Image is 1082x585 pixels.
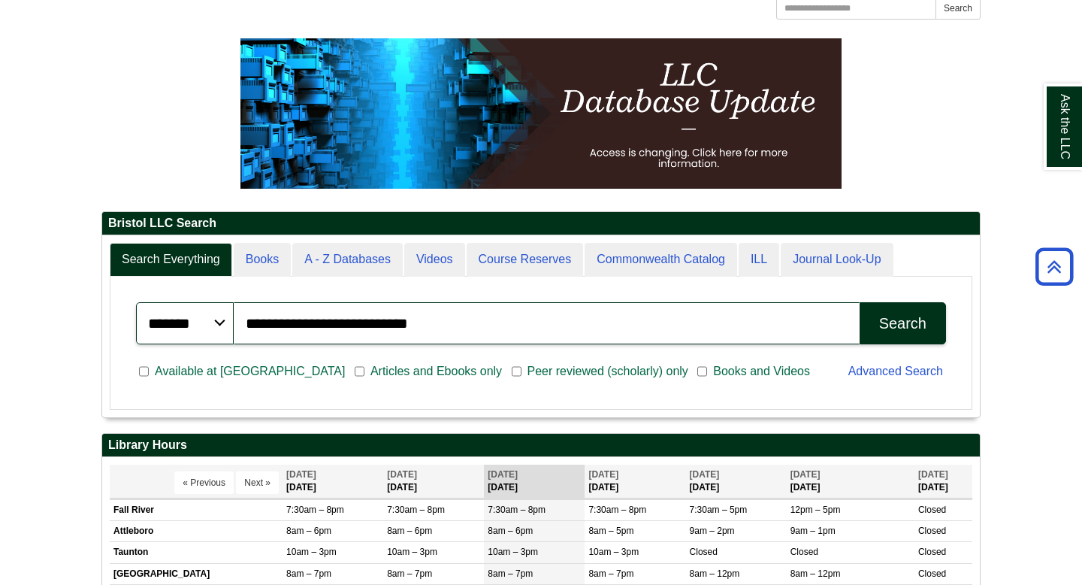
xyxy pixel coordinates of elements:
span: [DATE] [588,469,618,480]
span: 7:30am – 8pm [488,505,546,515]
span: 7:30am – 8pm [387,505,445,515]
span: 8am – 12pm [790,568,841,579]
span: 8am – 5pm [588,526,633,536]
a: ILL [739,243,779,277]
a: Commonwealth Catalog [585,243,737,277]
a: Journal Look-Up [781,243,893,277]
span: [DATE] [918,469,948,480]
span: 7:30am – 8pm [286,505,344,515]
span: Closed [918,547,946,557]
button: Next » [236,471,279,494]
span: [DATE] [690,469,720,480]
span: Closed [790,547,818,557]
span: Articles and Ebooks only [364,362,508,380]
th: [DATE] [484,465,585,499]
td: [GEOGRAPHIC_DATA] [110,563,283,584]
span: [DATE] [387,469,417,480]
span: 10am – 3pm [286,547,337,557]
span: Closed [918,505,946,515]
button: Search [860,302,946,344]
span: 9am – 2pm [690,526,735,536]
th: [DATE] [914,465,972,499]
a: Videos [404,243,465,277]
span: 8am – 7pm [588,568,633,579]
th: [DATE] [787,465,914,499]
a: Search Everything [110,243,232,277]
span: 7:30am – 5pm [690,505,748,515]
span: Available at [GEOGRAPHIC_DATA] [149,362,351,380]
span: 9am – 1pm [790,526,836,536]
a: Back to Top [1030,256,1078,277]
a: A - Z Databases [292,243,403,277]
span: 8am – 12pm [690,568,740,579]
span: 8am – 6pm [488,526,533,536]
th: [DATE] [283,465,383,499]
span: 10am – 3pm [387,547,437,557]
span: Closed [690,547,718,557]
span: 8am – 7pm [286,568,331,579]
span: 8am – 6pm [286,526,331,536]
a: Advanced Search [848,365,943,377]
span: Books and Videos [707,362,816,380]
h2: Library Hours [102,434,980,457]
span: [DATE] [488,469,518,480]
span: 10am – 3pm [488,547,538,557]
span: 8am – 7pm [387,568,432,579]
span: Closed [918,568,946,579]
th: [DATE] [383,465,484,499]
input: Articles and Ebooks only [355,365,364,378]
span: [DATE] [790,469,821,480]
span: 12pm – 5pm [790,505,841,515]
img: HTML tutorial [240,38,842,189]
span: Closed [918,526,946,536]
a: Course Reserves [467,243,584,277]
th: [DATE] [686,465,787,499]
button: « Previous [174,471,234,494]
td: Fall River [110,500,283,521]
span: Peer reviewed (scholarly) only [521,362,694,380]
div: Search [879,315,926,332]
h2: Bristol LLC Search [102,212,980,235]
span: 8am – 6pm [387,526,432,536]
input: Peer reviewed (scholarly) only [512,365,521,378]
input: Books and Videos [697,365,707,378]
span: 7:30am – 8pm [588,505,646,515]
td: Attleboro [110,521,283,542]
a: Books [234,243,291,277]
span: 10am – 3pm [588,547,639,557]
span: [DATE] [286,469,316,480]
th: [DATE] [585,465,685,499]
td: Taunton [110,542,283,563]
input: Available at [GEOGRAPHIC_DATA] [139,365,149,378]
span: 8am – 7pm [488,568,533,579]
